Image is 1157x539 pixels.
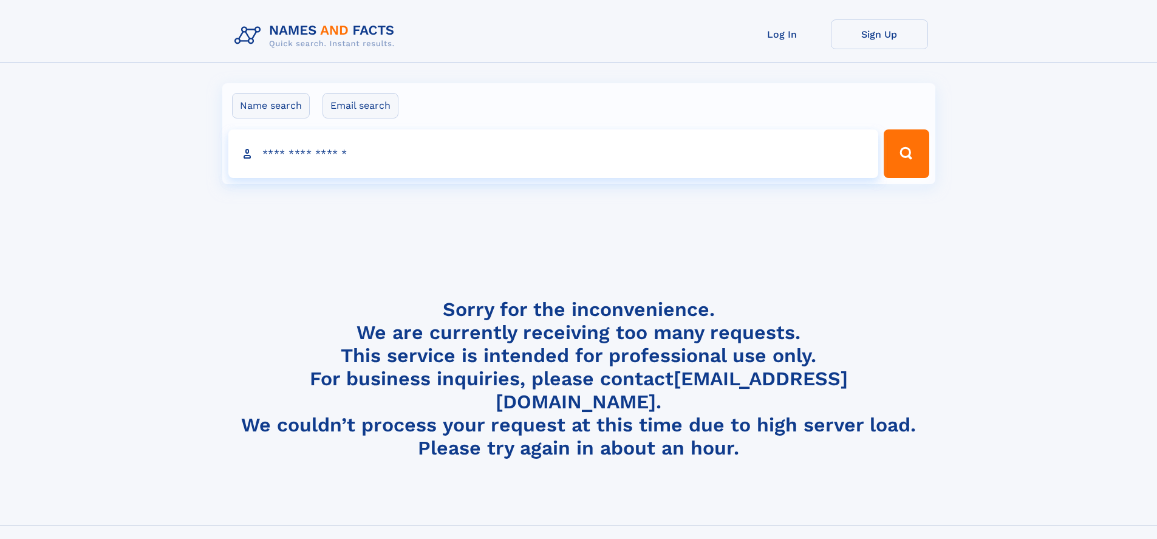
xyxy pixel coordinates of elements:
[734,19,831,49] a: Log In
[228,129,879,178] input: search input
[230,19,404,52] img: Logo Names and Facts
[230,298,928,460] h4: Sorry for the inconvenience. We are currently receiving too many requests. This service is intend...
[232,93,310,118] label: Name search
[831,19,928,49] a: Sign Up
[884,129,929,178] button: Search Button
[323,93,398,118] label: Email search
[496,367,848,413] a: [EMAIL_ADDRESS][DOMAIN_NAME]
